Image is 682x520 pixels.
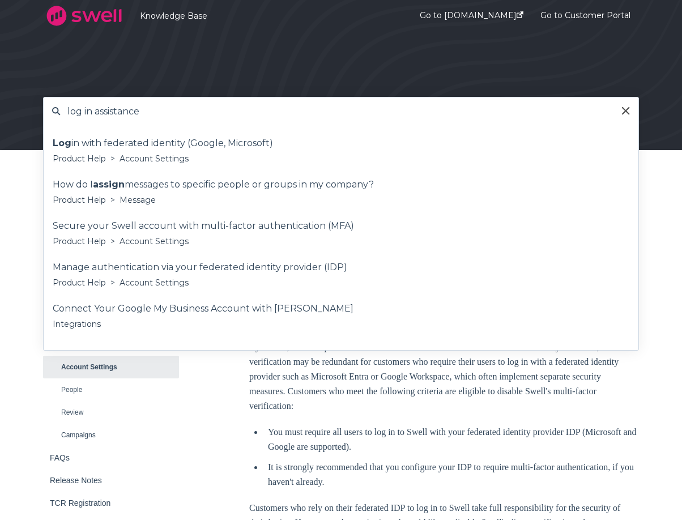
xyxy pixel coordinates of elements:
div: Product Help > Account Settings [53,235,629,248]
div: Integrations [53,317,629,331]
a: Manage authentication via your federated identity provider (IDP)Product Help > Account Settings [44,254,638,295]
div: Connect Your Google My Business Account with [PERSON_NAME] [53,300,629,317]
span: assign [93,179,125,190]
div: Product Help > Account Settings [53,276,629,289]
input: Search for answers [61,99,622,123]
img: company logo [43,2,125,30]
a: Login with federated identity (Google, Microsoft)Product Help > Account Settings [44,129,638,171]
a: Review [43,401,179,424]
li: You must require all users to log in to Swell with your federated identity provider IDP (Microsof... [263,425,639,454]
li: It is strongly recommended that you configure your IDP to require multi-factor authentication, if... [263,460,639,489]
a: People [43,378,179,401]
div: FAQs [50,453,161,462]
a: Connect Your Google My Business Account with [PERSON_NAME]Integrations [44,295,638,336]
a: FAQs [43,446,179,469]
div: How do I messages to specific people or groups in my company? [53,176,629,193]
a: Secure your Swell account with multi-factor authentication (MFA)Product Help > Account Settings [44,212,638,253]
span: Log [53,138,71,148]
div: TCR Registration [50,498,161,508]
div: Manage authentication via your federated identity provider (IDP) [53,259,629,276]
a: Knowledge Base [140,11,386,21]
p: By default, Swell implements multi-factor authentication on all user accounts directly. However, ... [249,340,639,414]
a: Release Notes [43,469,179,492]
a: Campaigns [43,424,179,446]
div: Release Notes [50,476,161,485]
div: Product Help > Message [53,193,629,207]
a: TCR Registration [43,492,179,514]
a: How do Iassignmessages to specific people or groups in my company?Product Help > Message [44,171,638,212]
div: Secure your Swell account with multi-factor authentication (MFA) [53,218,629,235]
a: Account Settings [43,356,179,378]
div: Product Help > Account Settings [53,152,629,165]
div: in with federated identity (Google, Microsoft) [53,135,629,152]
